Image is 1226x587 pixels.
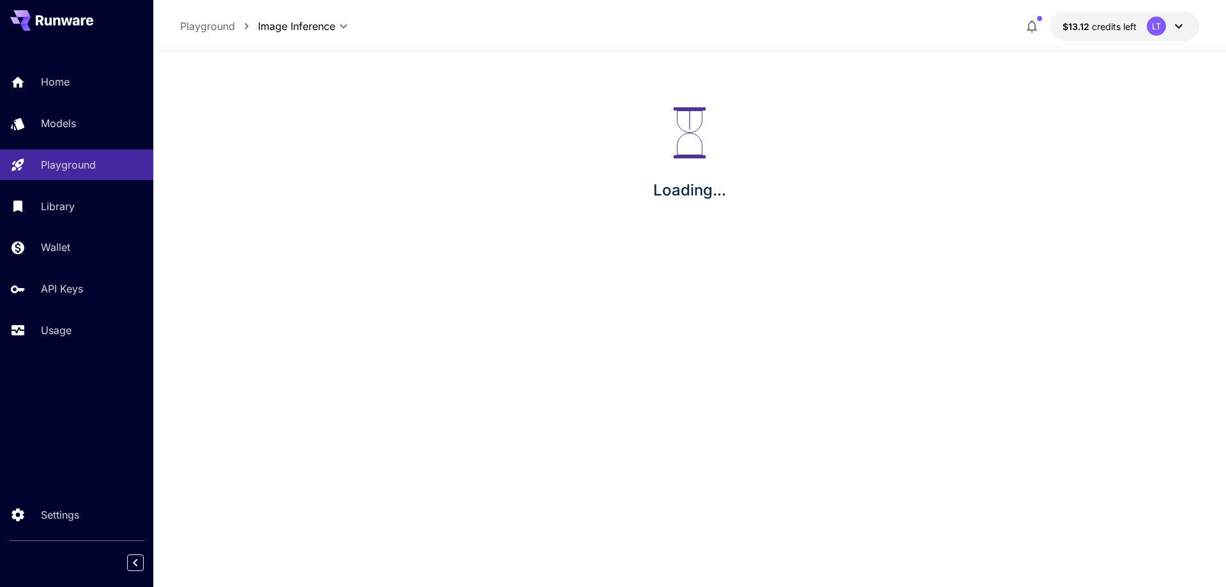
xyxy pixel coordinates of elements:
[41,507,79,522] p: Settings
[1147,17,1166,36] div: LT
[1063,21,1092,32] span: $13.12
[41,116,76,131] p: Models
[137,551,153,574] div: Collapse sidebar
[41,199,75,214] p: Library
[180,19,235,34] a: Playground
[127,554,144,571] button: Collapse sidebar
[41,74,70,89] p: Home
[1092,21,1137,32] span: credits left
[41,240,70,255] p: Wallet
[653,179,726,202] p: Loading...
[180,19,258,34] nav: breadcrumb
[1063,20,1137,33] div: $13.12168
[258,19,335,34] span: Image Inference
[41,157,96,172] p: Playground
[41,281,83,296] p: API Keys
[41,323,72,338] p: Usage
[1050,11,1199,41] button: $13.12168LT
